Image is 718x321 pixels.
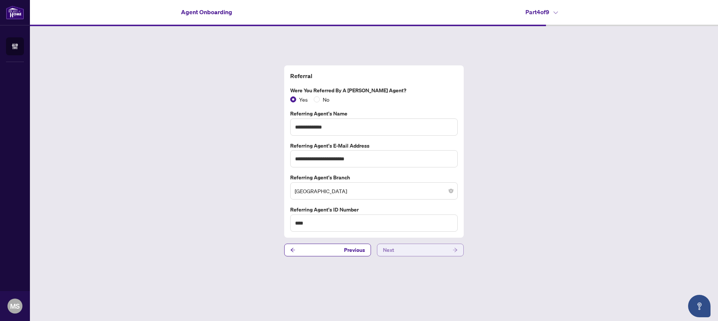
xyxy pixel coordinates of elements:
button: Next [377,244,464,256]
span: No [320,95,332,104]
img: logo [6,6,24,19]
span: arrow-right [452,247,458,253]
label: Referring Agent's Name [290,109,458,118]
label: Referring Agent's E-Mail Address [290,142,458,150]
button: Open asap [688,295,711,317]
span: Previous [344,244,365,256]
span: Next [383,244,394,256]
label: Referring Agent's Branch [290,173,458,182]
h4: Agent Onboarding [181,7,232,16]
label: Were you referred by a [PERSON_NAME] Agent? [290,86,458,95]
h4: Part 4 of 9 [525,7,558,16]
span: arrow-left [290,247,295,253]
span: Richmond Hill [295,184,453,198]
button: Previous [284,244,371,256]
span: close-circle [449,189,453,193]
h4: Referral [290,71,458,80]
label: Referring Agent's ID Number [290,206,458,214]
span: Yes [296,95,311,104]
span: MS [10,301,20,311]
